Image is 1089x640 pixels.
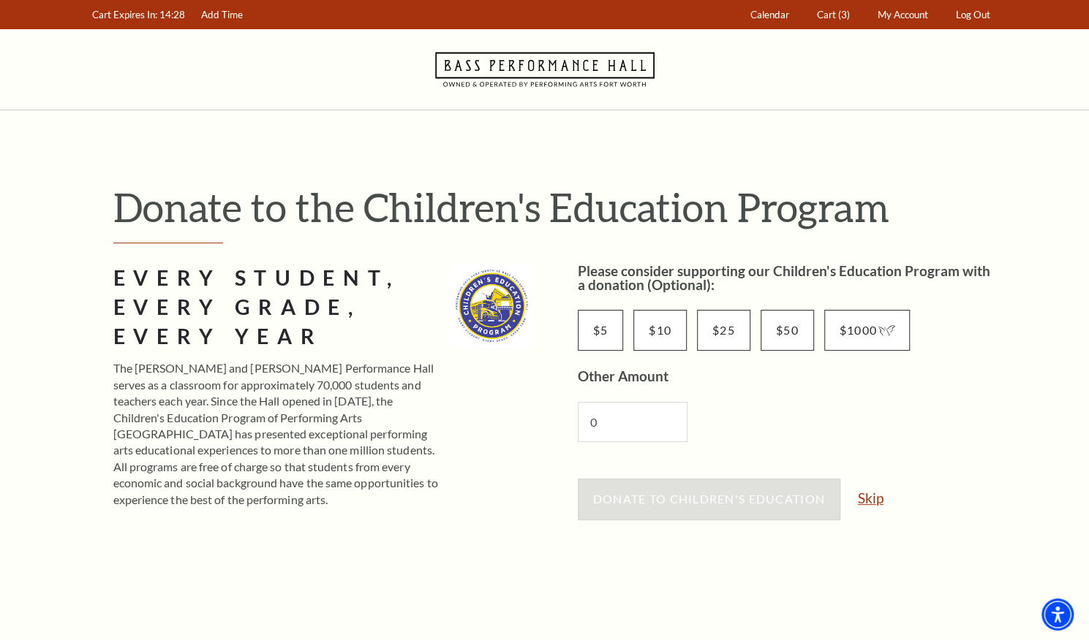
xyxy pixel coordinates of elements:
[870,1,935,29] a: My Account
[194,1,249,29] a: Add Time
[810,1,856,29] a: Cart (3)
[824,310,910,351] input: Button
[113,183,998,231] h1: Donate to the Children's Education Program
[113,264,440,351] h2: Every Student, Every Grade, Every Year
[450,264,534,348] img: Every Student, Every Grade,
[1041,598,1074,631] div: Accessibility Menu
[633,310,687,351] input: Other Amount
[838,9,850,20] span: (3)
[92,9,157,20] span: Cart Expires In:
[578,479,840,519] button: Donate to Children's Education
[578,367,668,384] label: Other Amount
[159,9,185,20] span: 14:28
[435,29,655,110] a: Navigate to Bass Performance Hall homepage
[743,1,796,29] a: Calendar
[750,9,789,20] span: Calendar
[593,492,825,506] span: Donate to Children's Education
[761,310,814,351] input: Other Amount
[697,310,750,351] input: Other Amount
[578,402,687,442] input: Number
[817,9,836,20] span: Cart
[858,491,883,505] a: Skip
[578,262,990,293] label: Please consider supporting our Children's Education Program with a donation (Optional):
[878,9,928,20] span: My Account
[578,310,624,351] input: Other Amount
[113,360,440,508] p: The [PERSON_NAME] and [PERSON_NAME] Performance Hall serves as a classroom for approximately 70,0...
[949,1,997,29] a: Log Out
